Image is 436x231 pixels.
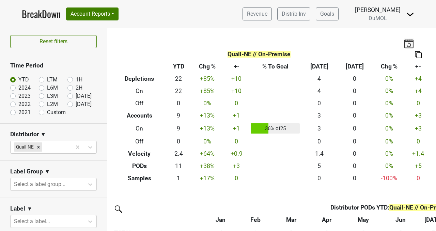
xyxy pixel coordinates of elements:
[112,110,167,122] th: Accounts
[47,108,66,117] label: Custom
[224,172,249,184] td: 0
[112,122,167,136] th: On
[18,92,31,100] label: 2023
[301,122,337,136] td: 3
[301,73,337,85] td: 4
[337,110,372,122] td: 0
[112,148,167,160] th: Velocity
[301,172,337,184] td: 0
[76,84,82,92] label: 2H
[14,142,35,151] div: Quail-NE
[337,148,372,160] td: 0
[47,84,58,92] label: L6M
[224,122,249,136] td: +1
[224,97,249,110] td: 0
[35,142,42,151] div: Remove Quail-NE
[41,130,46,139] span: ▼
[191,97,224,110] td: 0 %
[310,214,343,226] th: Apr: activate to sort column ascending
[372,148,405,160] td: 0 %
[383,214,418,226] th: Jun: activate to sort column ascending
[372,85,405,97] td: 0 %
[167,85,191,97] td: 22
[301,148,337,160] td: 1.4
[22,7,61,21] a: BreakDown
[372,135,405,148] td: 0 %
[224,73,249,85] td: +10
[337,135,372,148] td: 0
[337,97,372,110] td: 0
[406,160,431,172] td: +5
[10,35,97,48] button: Reset filters
[406,122,431,136] td: +3
[224,61,249,73] th: +-
[66,7,119,20] button: Account Reports
[355,5,401,14] div: [PERSON_NAME]
[372,73,405,85] td: 0 %
[406,172,431,184] td: 0
[243,7,272,20] a: Revenue
[406,148,431,160] td: +1.4
[191,160,224,172] td: +38 %
[224,148,249,160] td: +0.9
[337,61,372,73] th: [DATE]
[272,214,310,226] th: Mar: activate to sort column ascending
[415,51,422,58] img: Copy to clipboard
[18,100,31,108] label: 2022
[112,97,167,110] th: Off
[45,168,50,176] span: ▼
[337,172,372,184] td: 0
[18,84,31,92] label: 2024
[369,15,387,21] span: DuMOL
[27,205,32,213] span: ▼
[191,172,224,184] td: +17 %
[224,110,249,122] td: +1
[18,76,29,84] label: YTD
[10,62,97,69] h3: Time Period
[406,135,431,148] td: 0
[112,85,167,97] th: On
[406,110,431,122] td: +3
[372,122,405,136] td: 0 %
[167,135,191,148] td: 0
[191,61,224,73] th: Chg %
[76,76,82,84] label: 1H
[337,122,372,136] td: 0
[76,100,92,108] label: [DATE]
[191,73,224,85] td: +85 %
[406,61,431,73] th: +-
[47,76,58,84] label: LTM
[337,85,372,97] td: 0
[249,61,301,73] th: % To Goal
[224,135,249,148] td: 0
[301,97,337,110] td: 0
[372,61,405,73] th: Chg %
[112,135,167,148] th: Off
[167,97,191,110] td: 0
[301,110,337,122] td: 3
[10,168,43,175] h3: Label Group
[191,85,224,97] td: +85 %
[167,160,191,172] td: 11
[406,10,414,18] img: Dropdown Menu
[191,122,224,136] td: +13 %
[224,160,249,172] td: +3
[337,160,372,172] td: 0
[228,51,291,58] span: Quail-NE // On-Premise
[112,203,123,214] img: filter
[301,61,337,73] th: [DATE]
[316,7,339,20] a: Goals
[404,38,414,48] img: last_updated_date
[167,122,191,136] td: 9
[167,110,191,122] td: 9
[277,7,310,20] a: Distrib Inv
[224,85,249,97] td: +10
[167,73,191,85] td: 22
[372,172,405,184] td: -100 %
[301,85,337,97] td: 4
[191,135,224,148] td: 0 %
[372,110,405,122] td: 0 %
[372,160,405,172] td: 0 %
[18,108,31,117] label: 2021
[406,97,431,110] td: 0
